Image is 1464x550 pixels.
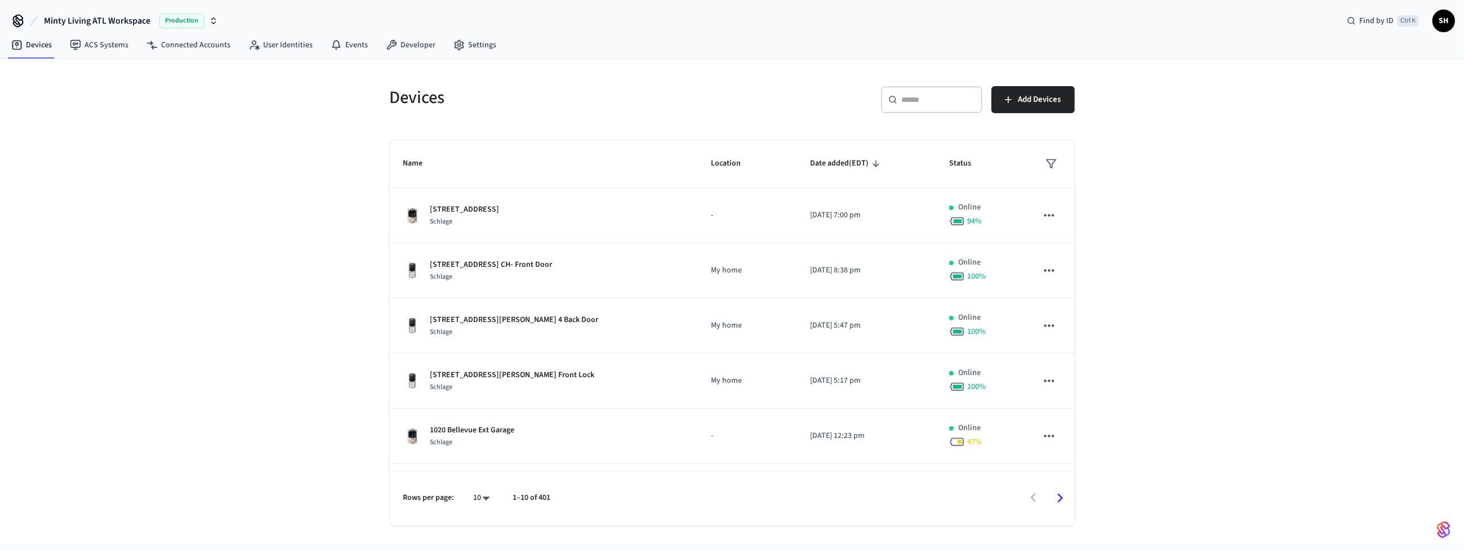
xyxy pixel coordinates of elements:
span: 94 % [967,216,982,227]
button: SH [1432,10,1455,32]
p: [DATE] 5:17 pm [810,375,922,387]
span: Schlage [430,217,453,226]
a: Connected Accounts [137,35,239,55]
span: Schlage [430,382,453,392]
span: Date added(EDT) [810,155,883,172]
p: My home [711,375,784,387]
p: [STREET_ADDRESS][PERSON_NAME] 4 Back Door [430,314,599,326]
span: 100 % [967,381,986,392]
a: User Identities [239,35,322,55]
a: Settings [444,35,505,55]
p: [DATE] 7:00 pm [810,209,922,221]
img: Yale Assure Touchscreen Wifi Smart Lock, Satin Nickel, Front [403,262,421,280]
a: Developer [377,35,444,55]
p: Rows per page: [403,492,455,504]
span: Location [711,155,756,172]
p: 1–10 of 401 [513,492,551,504]
p: [DATE] 5:47 pm [810,320,922,332]
span: Find by ID [1359,15,1394,26]
div: 10 [468,490,495,506]
p: Online [958,202,981,213]
img: Schlage Sense Smart Deadbolt with Camelot Trim, Front [403,207,421,225]
p: My home [711,320,784,332]
span: 100 % [967,326,986,337]
div: Find by IDCtrl K [1338,11,1428,31]
span: 47 % [967,436,982,448]
p: [STREET_ADDRESS] CH- Front Door [430,259,553,271]
p: [STREET_ADDRESS] [430,204,500,216]
a: ACS Systems [61,35,137,55]
h5: Devices [390,86,726,109]
p: - [711,209,784,221]
span: Ctrl K [1397,15,1419,26]
p: Online [958,422,981,434]
p: Online [958,312,981,324]
span: SH [1434,11,1454,31]
p: My home [711,265,784,276]
p: - [711,430,784,442]
p: 1020 Bellevue Ext Garage [430,424,515,436]
span: Add Devices [1018,92,1061,107]
span: Schlage [430,437,453,447]
span: Production [159,14,204,28]
span: Schlage [430,272,453,281]
img: Schlage Sense Smart Deadbolt with Camelot Trim, Front [403,427,421,445]
img: SeamLogoGradient.69752ec5.svg [1437,521,1450,539]
p: Online [958,367,981,379]
span: Schlage [430,327,453,337]
img: Yale Assure Touchscreen Wifi Smart Lock, Satin Nickel, Front [403,372,421,390]
p: [DATE] 8:38 pm [810,265,922,276]
a: Devices [2,35,61,55]
span: Status [949,155,986,172]
img: Yale Assure Touchscreen Wifi Smart Lock, Satin Nickel, Front [403,317,421,335]
p: [STREET_ADDRESS][PERSON_NAME] Front Lock [430,369,595,381]
button: Add Devices [991,86,1075,113]
span: 100 % [967,271,986,282]
p: [DATE] 12:23 pm [810,430,922,442]
a: Events [322,35,377,55]
p: Online [958,257,981,269]
button: Go to next page [1047,485,1073,511]
span: Minty Living ATL Workspace [44,14,150,28]
span: Name [403,155,438,172]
